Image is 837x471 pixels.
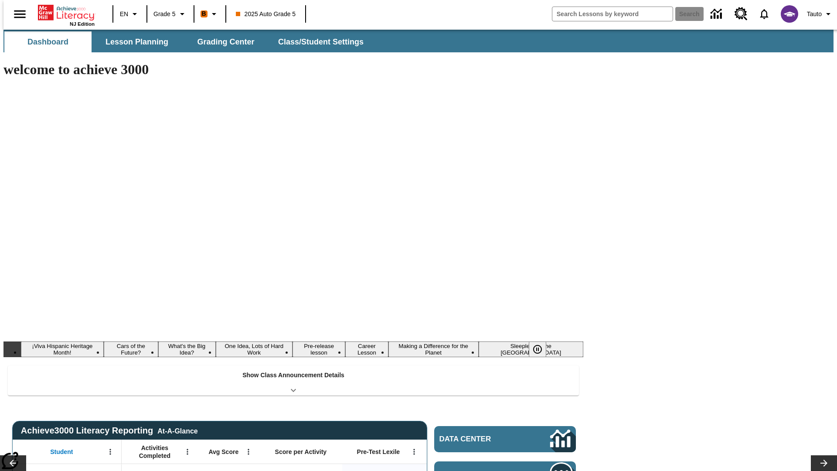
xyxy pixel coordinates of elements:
button: Open Menu [104,445,117,458]
div: Show Class Announcement Details [8,365,579,396]
button: Slide 1 ¡Viva Hispanic Heritage Month! [21,341,104,357]
button: Slide 8 Sleepless in the Animal Kingdom [479,341,583,357]
button: Slide 3 What's the Big Idea? [158,341,216,357]
span: Score per Activity [275,448,327,456]
button: Class/Student Settings [271,31,371,52]
span: Tauto [807,10,822,19]
button: Grade: Grade 5, Select a grade [150,6,191,22]
button: Lesson Planning [93,31,180,52]
button: Open Menu [408,445,421,458]
button: Profile/Settings [803,6,837,22]
span: 2025 Auto Grade 5 [236,10,296,19]
button: Open Menu [181,445,194,458]
button: Slide 6 Career Lesson [345,341,388,357]
h1: welcome to achieve 3000 [3,61,583,78]
span: B [202,8,206,19]
button: Grading Center [182,31,269,52]
button: Boost Class color is orange. Change class color [197,6,223,22]
button: Lesson carousel, Next [811,455,837,471]
div: SubNavbar [3,31,371,52]
button: Dashboard [4,31,92,52]
button: Select a new avatar [776,3,803,25]
button: Language: EN, Select a language [116,6,144,22]
button: Open side menu [7,1,33,27]
span: EN [120,10,128,19]
p: Show Class Announcement Details [242,371,344,380]
span: Student [50,448,73,456]
button: Slide 4 One Idea, Lots of Hard Work [216,341,293,357]
a: Data Center [705,2,729,26]
div: SubNavbar [3,30,834,52]
button: Slide 5 Pre-release lesson [293,341,345,357]
button: Open Menu [242,445,255,458]
a: Notifications [753,3,776,25]
span: Grade 5 [153,10,176,19]
span: Data Center [439,435,521,444]
button: Pause [529,341,546,357]
img: avatar image [781,5,798,23]
div: At-A-Glance [157,426,197,435]
span: NJ Edition [70,21,95,27]
a: Resource Center, Will open in new tab [729,2,753,26]
button: Slide 2 Cars of the Future? [104,341,158,357]
input: search field [552,7,673,21]
div: Home [38,3,95,27]
span: Achieve3000 Literacy Reporting [21,426,198,436]
a: Data Center [434,426,576,452]
span: Pre-Test Lexile [357,448,400,456]
a: Home [38,4,95,21]
span: Avg Score [208,448,238,456]
button: Slide 7 Making a Difference for the Planet [388,341,479,357]
div: Pause [529,341,555,357]
span: Activities Completed [126,444,184,460]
